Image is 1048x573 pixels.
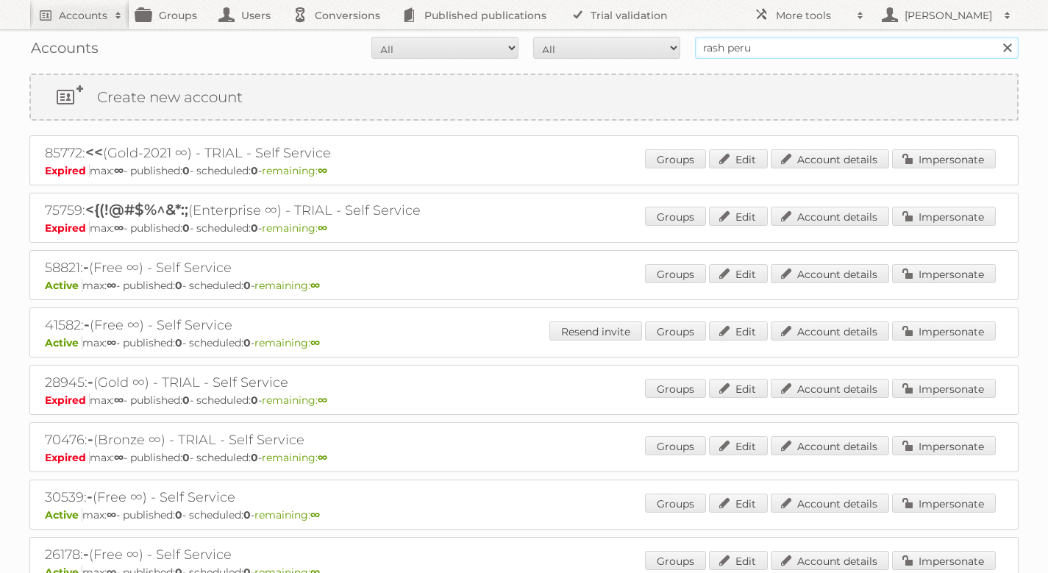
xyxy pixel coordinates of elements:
strong: ∞ [107,279,116,292]
a: Impersonate [892,436,996,455]
span: Expired [45,451,90,464]
strong: ∞ [107,336,116,349]
a: Impersonate [892,551,996,570]
a: Impersonate [892,264,996,283]
a: Edit [709,149,768,168]
a: Groups [645,551,706,570]
a: Impersonate [892,149,996,168]
a: Account details [771,494,889,513]
h2: 28945: (Gold ∞) - TRIAL - Self Service [45,373,560,392]
strong: ∞ [318,451,327,464]
span: Expired [45,221,90,235]
a: Create new account [31,75,1017,119]
span: remaining: [262,221,327,235]
a: Impersonate [892,207,996,226]
h2: [PERSON_NAME] [901,8,997,23]
p: max: - published: - scheduled: - [45,451,1003,464]
span: remaining: [262,164,327,177]
span: Active [45,279,82,292]
strong: 0 [251,451,258,464]
h2: 41582: (Free ∞) - Self Service [45,316,560,335]
h2: Accounts [59,8,107,23]
span: <{(!@#$%^&*:; [85,201,188,218]
a: Edit [709,264,768,283]
span: Expired [45,394,90,407]
span: << [85,143,103,161]
a: Account details [771,207,889,226]
p: max: - published: - scheduled: - [45,221,1003,235]
a: Account details [771,149,889,168]
strong: 0 [251,394,258,407]
strong: ∞ [114,221,124,235]
a: Impersonate [892,379,996,398]
h2: 85772: (Gold-2021 ∞) - TRIAL - Self Service [45,143,560,163]
strong: ∞ [310,508,320,522]
a: Groups [645,264,706,283]
span: Active [45,336,82,349]
a: Groups [645,436,706,455]
span: - [84,316,90,333]
strong: ∞ [310,279,320,292]
span: - [83,258,89,276]
strong: ∞ [318,164,327,177]
p: max: - published: - scheduled: - [45,508,1003,522]
a: Edit [709,436,768,455]
span: remaining: [262,451,327,464]
h2: 70476: (Bronze ∞) - TRIAL - Self Service [45,430,560,449]
strong: 0 [182,394,190,407]
strong: 0 [251,221,258,235]
a: Groups [645,207,706,226]
span: remaining: [254,336,320,349]
span: remaining: [254,279,320,292]
strong: 0 [243,508,251,522]
a: Edit [709,494,768,513]
h2: 30539: (Free ∞) - Self Service [45,488,560,507]
h2: 58821: (Free ∞) - Self Service [45,258,560,277]
strong: 0 [182,451,190,464]
a: Edit [709,321,768,341]
strong: ∞ [114,394,124,407]
strong: 0 [243,279,251,292]
strong: 0 [175,336,182,349]
a: Groups [645,321,706,341]
a: Groups [645,149,706,168]
strong: ∞ [318,221,327,235]
h2: 75759: (Enterprise ∞) - TRIAL - Self Service [45,201,560,220]
a: Resend invite [549,321,642,341]
a: Account details [771,321,889,341]
span: - [88,373,93,391]
p: max: - published: - scheduled: - [45,336,1003,349]
a: Edit [709,207,768,226]
a: Groups [645,494,706,513]
a: Groups [645,379,706,398]
a: Account details [771,264,889,283]
strong: 0 [175,508,182,522]
a: Edit [709,379,768,398]
span: Active [45,508,82,522]
a: Impersonate [892,321,996,341]
span: Expired [45,164,90,177]
span: remaining: [262,394,327,407]
span: remaining: [254,508,320,522]
p: max: - published: - scheduled: - [45,279,1003,292]
strong: ∞ [310,336,320,349]
strong: ∞ [114,451,124,464]
p: max: - published: - scheduled: - [45,164,1003,177]
span: - [87,488,93,505]
strong: ∞ [114,164,124,177]
strong: ∞ [107,508,116,522]
strong: 0 [251,164,258,177]
strong: 0 [182,164,190,177]
span: - [88,430,93,448]
a: Account details [771,436,889,455]
h2: More tools [776,8,849,23]
strong: 0 [182,221,190,235]
p: max: - published: - scheduled: - [45,394,1003,407]
strong: ∞ [318,394,327,407]
span: - [83,545,89,563]
a: Impersonate [892,494,996,513]
strong: 0 [243,336,251,349]
a: Account details [771,379,889,398]
strong: 0 [175,279,182,292]
a: Account details [771,551,889,570]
